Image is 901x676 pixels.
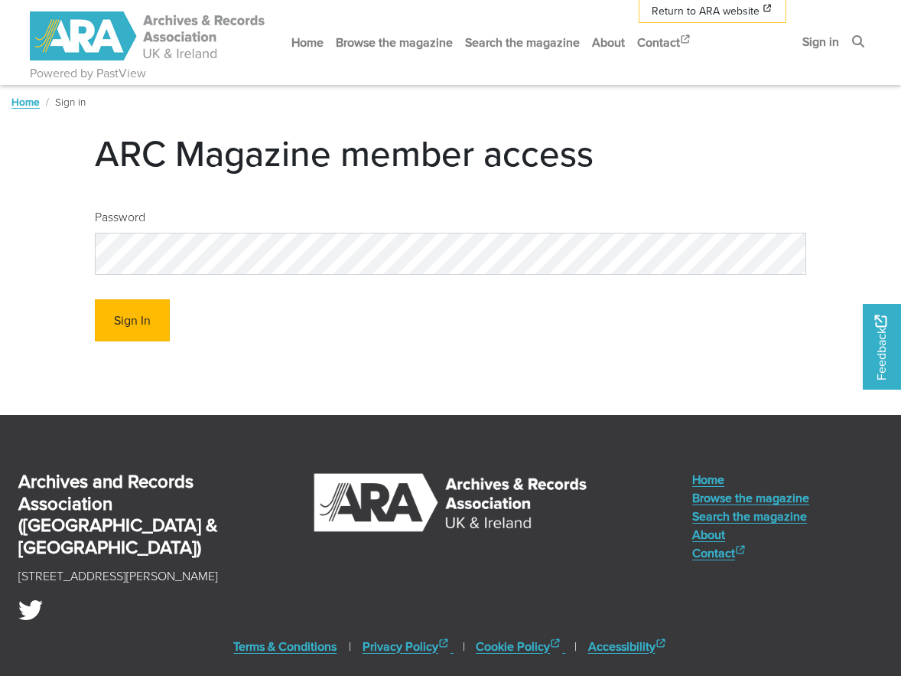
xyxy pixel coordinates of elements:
a: Home [285,22,330,63]
span: Return to ARA website [652,3,760,19]
a: Search the magazine [459,22,586,63]
a: Home [692,470,809,488]
label: Password [95,208,145,227]
a: Search the magazine [692,507,809,525]
h1: ARC Magazine member access [95,131,806,175]
a: About [692,525,809,544]
a: Powered by PastView [30,64,146,83]
button: Sign In [95,299,170,341]
a: Privacy Policy [363,638,454,655]
a: Accessibility [588,638,668,655]
span: Sign in [55,94,86,109]
span: Feedback [872,315,890,380]
a: Terms & Conditions [233,638,337,655]
a: About [586,22,631,63]
a: Cookie Policy [476,638,565,655]
a: Browse the magazine [692,488,809,507]
strong: Archives and Records Association ([GEOGRAPHIC_DATA] & [GEOGRAPHIC_DATA]) [18,468,217,560]
a: Contact [631,22,698,63]
img: ARA - ARC Magazine | Powered by PastView [30,11,267,60]
a: ARA - ARC Magazine | Powered by PastView logo [30,3,267,70]
p: [STREET_ADDRESS][PERSON_NAME] [18,567,218,586]
a: Home [11,94,40,109]
a: Browse the magazine [330,22,459,63]
a: Contact [692,544,809,562]
img: Archives & Records Association (UK & Ireland) [312,470,590,535]
a: Sign in [796,21,845,62]
a: Would you like to provide feedback? [863,304,901,390]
